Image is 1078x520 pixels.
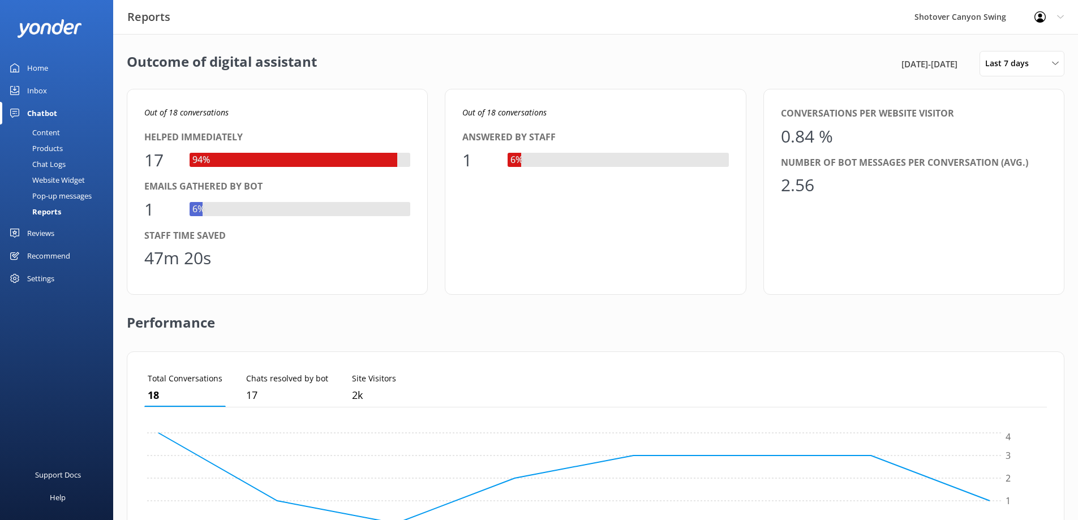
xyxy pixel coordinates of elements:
[508,153,526,167] div: 6%
[462,107,547,118] i: Out of 18 conversations
[127,8,170,26] h3: Reports
[246,387,328,403] p: 17
[27,244,70,267] div: Recommend
[352,387,396,403] p: 2,142
[7,156,66,172] div: Chat Logs
[1006,449,1011,462] tspan: 3
[7,124,113,140] a: Content
[985,57,1036,70] span: Last 7 days
[190,202,208,217] div: 6%
[901,57,957,71] span: [DATE] - [DATE]
[144,179,410,194] div: Emails gathered by bot
[144,107,229,118] i: Out of 18 conversations
[7,156,113,172] a: Chat Logs
[781,106,1047,121] div: Conversations per website visitor
[35,463,81,486] div: Support Docs
[148,372,222,385] p: Total Conversations
[781,156,1047,170] div: Number of bot messages per conversation (avg.)
[1006,472,1011,484] tspan: 2
[50,486,66,509] div: Help
[144,244,211,272] div: 47m 20s
[352,372,396,385] p: Site Visitors
[144,196,178,223] div: 1
[17,19,82,38] img: yonder-white-logo.png
[127,51,317,76] h2: Outcome of digital assistant
[781,171,815,199] div: 2.56
[7,140,113,156] a: Products
[7,140,63,156] div: Products
[27,222,54,244] div: Reviews
[462,130,728,145] div: Answered by staff
[144,229,410,243] div: Staff time saved
[781,123,833,150] div: 0.84 %
[1006,495,1011,507] tspan: 1
[144,147,178,174] div: 17
[27,79,47,102] div: Inbox
[27,267,54,290] div: Settings
[27,57,48,79] div: Home
[7,188,92,204] div: Pop-up messages
[246,372,328,385] p: Chats resolved by bot
[7,172,113,188] a: Website Widget
[462,147,496,174] div: 1
[7,188,113,204] a: Pop-up messages
[7,172,85,188] div: Website Widget
[190,153,213,167] div: 94%
[127,295,215,340] h2: Performance
[144,130,410,145] div: Helped immediately
[1006,431,1011,444] tspan: 4
[7,124,60,140] div: Content
[7,204,113,220] a: Reports
[27,102,57,124] div: Chatbot
[148,387,222,403] p: 18
[7,204,61,220] div: Reports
